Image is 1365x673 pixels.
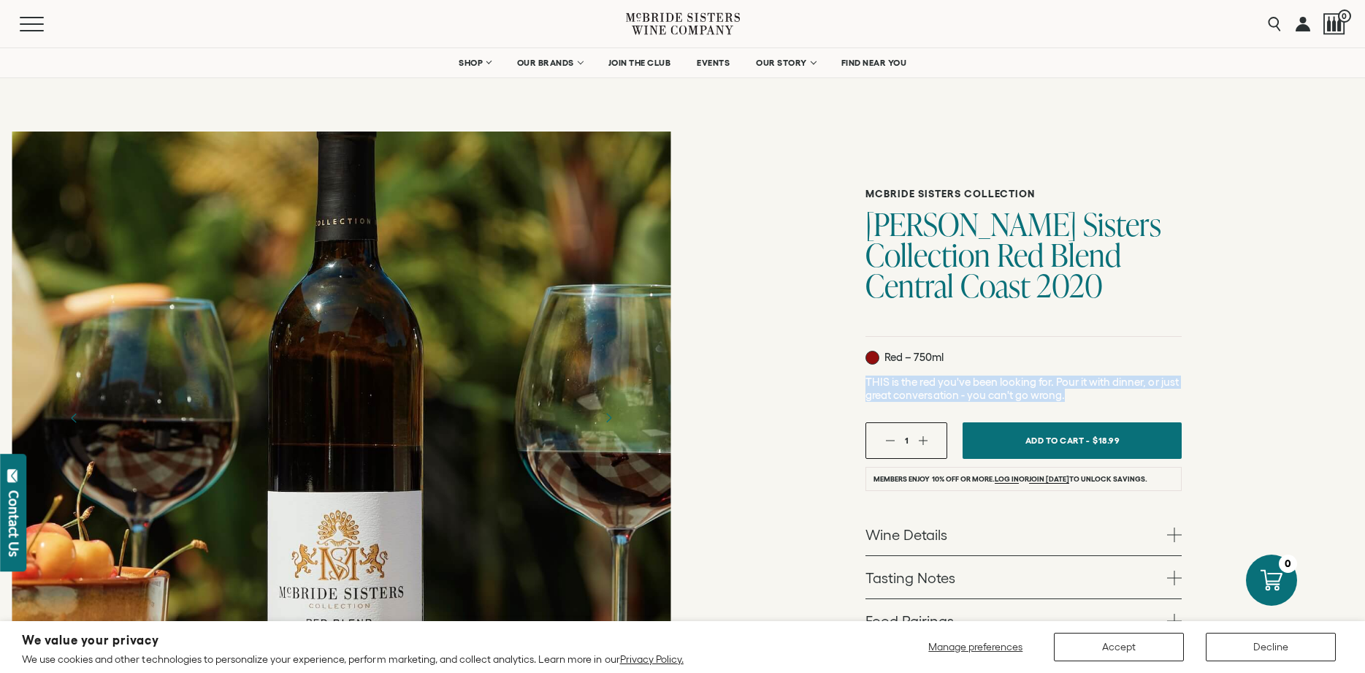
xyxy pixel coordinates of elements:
[919,633,1032,661] button: Manage preferences
[905,436,909,445] span: 1
[589,399,627,437] button: Next
[995,475,1019,484] a: Log in
[1029,475,1069,484] a: join [DATE]
[865,351,944,365] p: Red – 750ml
[1093,430,1120,451] span: $18.99
[746,48,825,77] a: OUR STORY
[1338,9,1351,23] span: 0
[928,641,1022,653] span: Manage preferences
[620,653,684,665] a: Privacy Policy.
[865,556,1182,598] a: Tasting Notes
[841,58,907,68] span: FIND NEAR YOU
[449,48,500,77] a: SHOP
[1279,555,1297,573] div: 0
[687,48,739,77] a: EVENTS
[1054,633,1184,661] button: Accept
[865,513,1182,555] a: Wine Details
[517,58,574,68] span: OUR BRANDS
[697,58,730,68] span: EVENTS
[7,490,21,557] div: Contact Us
[599,48,681,77] a: JOIN THE CLUB
[22,653,684,666] p: We use cookies and other technologies to personalize your experience, perform marketing, and coll...
[20,17,72,31] button: Mobile Menu Trigger
[1206,633,1336,661] button: Decline
[22,634,684,647] h2: We value your privacy
[832,48,917,77] a: FIND NEAR YOU
[865,188,1182,200] h6: McBride Sisters Collection
[865,599,1182,642] a: Food Pairings
[608,58,671,68] span: JOIN THE CLUB
[1025,430,1090,451] span: Add To Cart -
[508,48,592,77] a: OUR BRANDS
[756,58,807,68] span: OUR STORY
[865,376,1178,401] span: THIS is the red you've been looking for. Pour it with dinner, or just great conversation - you ca...
[56,399,93,437] button: Previous
[865,467,1182,491] li: Members enjoy 10% off or more. or to unlock savings.
[865,209,1182,301] h1: [PERSON_NAME] Sisters Collection Red Blend Central Coast 2020
[459,58,483,68] span: SHOP
[963,422,1182,459] button: Add To Cart - $18.99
